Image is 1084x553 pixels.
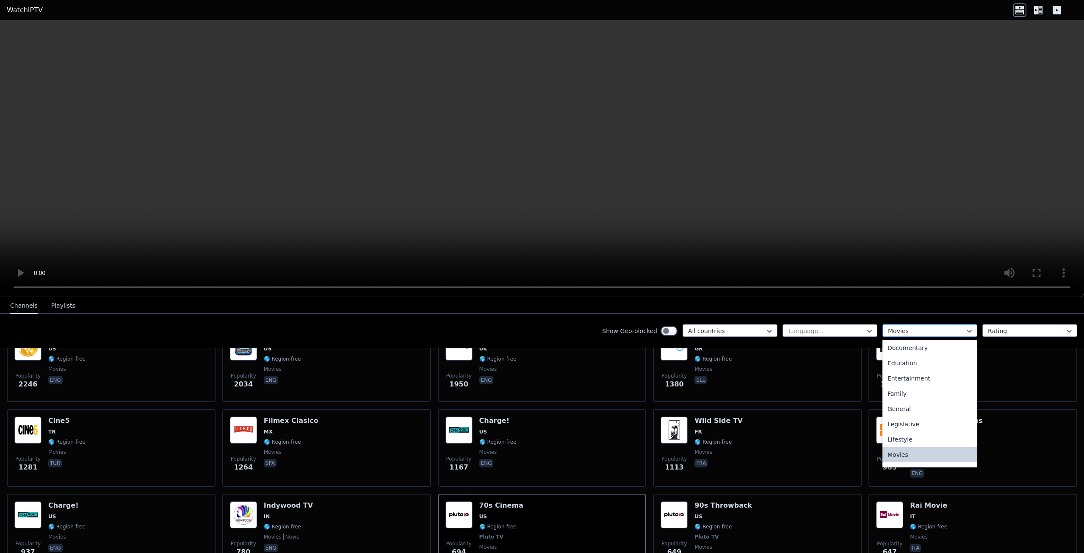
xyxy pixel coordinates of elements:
span: US [48,345,56,352]
span: US [694,513,702,520]
span: 🌎 Region-free [479,356,517,362]
span: GR [694,345,702,352]
span: movies [479,449,497,456]
img: 70s Cinema [445,501,473,528]
img: Rai Movie [876,501,903,528]
p: ita [910,544,921,552]
span: Popularity [15,372,41,379]
span: Popularity [661,456,687,462]
span: 1167 [449,462,468,472]
p: fra [694,459,708,467]
span: Popularity [231,372,256,379]
span: movies [910,534,928,540]
span: Popularity [877,372,902,379]
span: 🌎 Region-free [479,439,517,445]
span: MX [264,428,273,435]
div: Lifestyle [882,432,977,447]
div: Music [882,462,977,478]
span: 🌎 Region-free [694,356,732,362]
span: Popularity [446,372,472,379]
span: 🌎 Region-free [479,523,517,530]
a: WatchIPTV [7,5,43,15]
span: IT [910,513,915,520]
p: eng [48,376,63,384]
p: eng [264,544,278,552]
span: 1316 [880,379,899,389]
h6: Rai Movie [910,501,947,510]
h6: 70s Cinema [479,501,523,510]
img: Cine5 [14,417,41,444]
img: Pluto TV Cult Films [876,417,903,444]
img: Wild Side TV [661,417,688,444]
span: Pluto TV [694,534,719,540]
span: 2246 [19,379,38,389]
span: Popularity [877,456,902,462]
span: Popularity [231,456,256,462]
span: Popularity [446,540,472,547]
h6: Wild Side TV [694,417,743,425]
p: eng [479,376,494,384]
span: news [283,534,299,540]
span: 963 [882,462,896,472]
h6: 90s Throwback [694,501,752,510]
div: Movies [882,447,977,462]
span: movies [264,449,282,456]
span: 🌎 Region-free [694,523,732,530]
h6: Indywood TV [264,501,313,510]
img: 90s Throwback [661,501,688,528]
p: spa [264,459,277,467]
span: US [479,428,487,435]
span: Popularity [15,540,41,547]
span: 🌎 Region-free [694,439,732,445]
span: Popularity [661,540,687,547]
span: 🌎 Region-free [264,439,301,445]
img: Charge! [445,417,473,444]
span: 🌎 Region-free [264,356,301,362]
div: General [882,401,977,417]
span: Pluto TV [479,534,503,540]
div: Documentary [882,340,977,356]
span: movies [694,544,712,550]
img: Charge! [14,501,41,528]
span: 🌎 Region-free [48,523,86,530]
span: movies [264,534,282,540]
p: tur [48,459,62,467]
p: eng [264,376,278,384]
span: 1380 [665,379,684,389]
p: ell [694,376,707,384]
span: 1113 [665,462,684,472]
span: Popularity [231,540,256,547]
h6: Charge! [479,417,517,425]
div: Entertainment [882,371,977,386]
p: eng [479,459,494,467]
span: FR [694,428,702,435]
span: 1264 [234,462,253,472]
span: movies [479,544,497,550]
span: movies [694,366,712,372]
span: 1950 [449,379,468,389]
span: Popularity [15,456,41,462]
label: Show Geo-blocked [602,327,657,335]
div: Education [882,356,977,371]
span: TR [48,428,55,435]
span: movies [48,449,66,456]
span: US [264,345,271,352]
span: US [48,513,56,520]
span: movies [48,366,66,372]
h6: Filmex Clasico [264,417,318,425]
p: eng [910,469,924,478]
div: Legislative [882,417,977,432]
span: 🌎 Region-free [264,523,301,530]
h6: Cine5 [48,417,86,425]
span: UK [479,345,487,352]
span: movies [479,366,497,372]
div: Family [882,386,977,401]
span: Popularity [877,540,902,547]
img: Indywood TV [230,501,257,528]
span: Popularity [446,456,472,462]
span: US [479,513,487,520]
span: 🌎 Region-free [910,523,947,530]
span: 🌎 Region-free [48,439,86,445]
button: Playlists [51,298,75,314]
p: eng [48,544,63,552]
